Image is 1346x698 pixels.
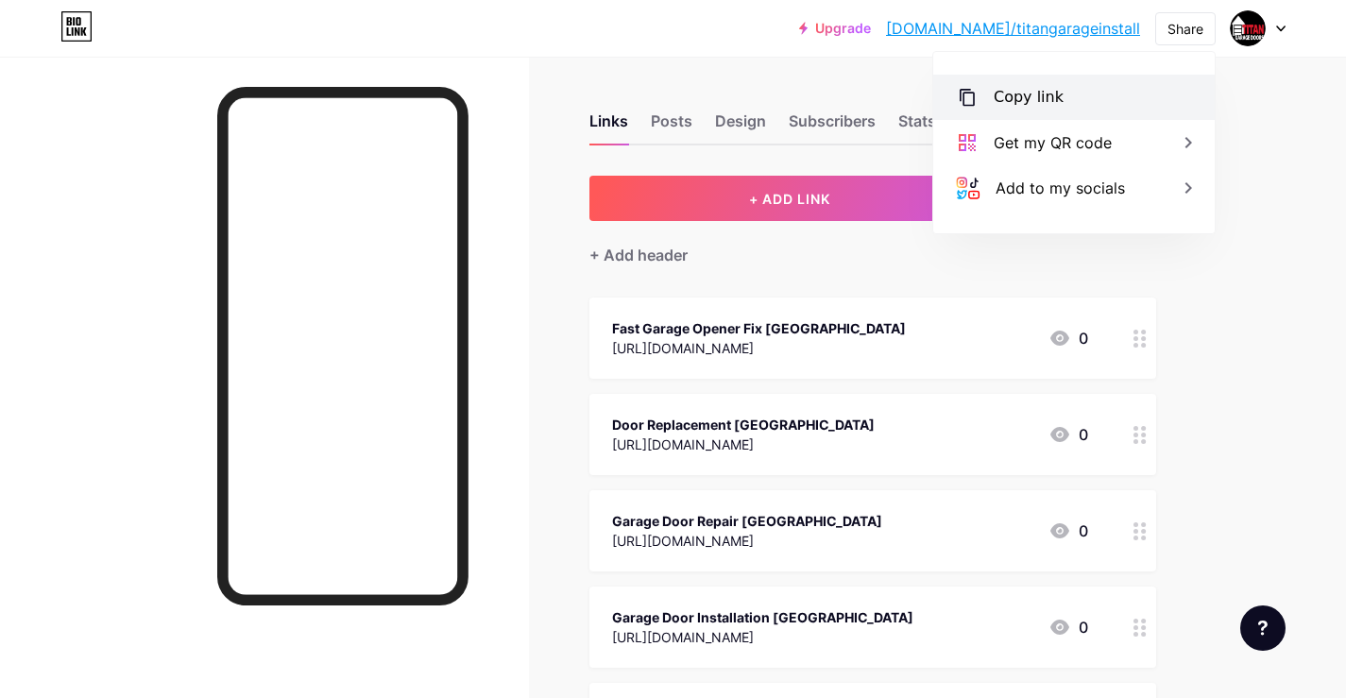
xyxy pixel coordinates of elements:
[612,338,906,358] div: [URL][DOMAIN_NAME]
[612,627,913,647] div: [URL][DOMAIN_NAME]
[589,110,628,144] div: Links
[612,607,913,627] div: Garage Door Installation [GEOGRAPHIC_DATA]
[789,110,876,144] div: Subscribers
[589,176,991,221] button: + ADD LINK
[612,415,875,434] div: Door Replacement [GEOGRAPHIC_DATA]
[1048,327,1088,349] div: 0
[898,110,936,144] div: Stats
[1048,616,1088,638] div: 0
[994,86,1064,109] div: Copy link
[612,434,875,454] div: [URL][DOMAIN_NAME]
[799,21,871,36] a: Upgrade
[994,131,1112,154] div: Get my QR code
[1230,10,1266,46] img: titangarageinstall
[612,511,882,531] div: Garage Door Repair [GEOGRAPHIC_DATA]
[589,244,688,266] div: + Add header
[1167,19,1203,39] div: Share
[1048,519,1088,542] div: 0
[749,191,830,207] span: + ADD LINK
[886,17,1140,40] a: [DOMAIN_NAME]/titangarageinstall
[715,110,766,144] div: Design
[612,531,882,551] div: [URL][DOMAIN_NAME]
[651,110,692,144] div: Posts
[996,177,1125,199] div: Add to my socials
[1048,423,1088,446] div: 0
[612,318,906,338] div: Fast Garage Opener Fix [GEOGRAPHIC_DATA]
